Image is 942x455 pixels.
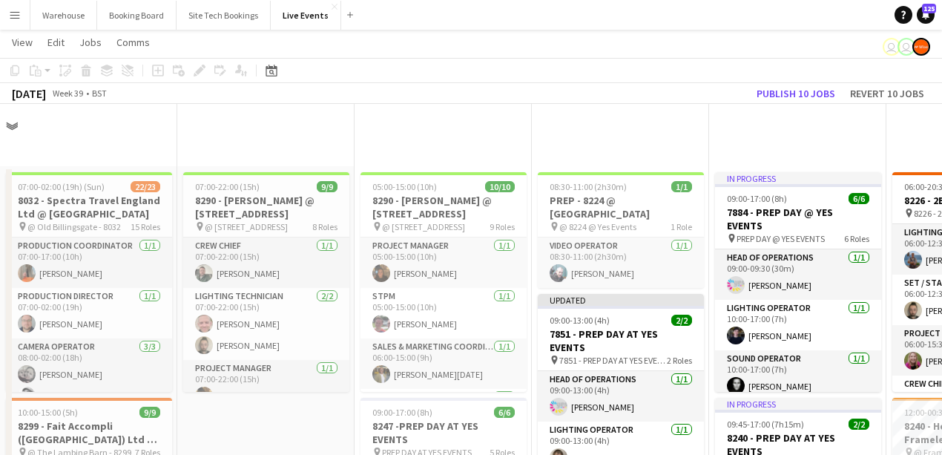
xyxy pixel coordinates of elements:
[30,1,97,30] button: Warehouse
[715,172,881,392] app-job-card: In progress09:00-17:00 (8h)6/67884 - PREP DAY @ YES EVENTS PREP DAY @ YES EVENTS6 RolesHead of Op...
[195,181,260,192] span: 07:00-22:00 (15h)
[844,84,930,103] button: Revert 10 jobs
[538,371,704,422] app-card-role: Head of Operations1/109:00-13:00 (4h)[PERSON_NAME]
[559,221,636,232] span: @ 8224 @ Yes Events
[715,206,881,232] h3: 7884 - PREP DAY @ YES EVENTS
[727,193,787,204] span: 09:00-17:00 (8h)
[372,181,437,192] span: 05:00-15:00 (10h)
[6,194,172,220] h3: 8032 - Spectra Travel England Ltd @ [GEOGRAPHIC_DATA]
[205,221,288,232] span: @ [STREET_ADDRESS]
[897,38,915,56] app-user-avatar: Technical Department
[671,181,692,192] span: 1/1
[727,419,804,430] span: 09:45-17:00 (7h15m)
[360,338,527,389] app-card-role: Sales & Marketing Coordinator1/106:00-15:00 (9h)[PERSON_NAME][DATE]
[538,172,704,288] app-job-card: 08:30-11:00 (2h30m)1/1PREP - 8224 @ [GEOGRAPHIC_DATA] @ 8224 @ Yes Events1 RoleVideo Operator1/10...
[6,33,39,52] a: View
[183,238,349,288] app-card-role: Crew Chief1/107:00-22:00 (15h)[PERSON_NAME]
[47,36,65,49] span: Edit
[12,86,46,101] div: [DATE]
[18,407,78,418] span: 10:00-15:00 (5h)
[18,181,105,192] span: 07:00-02:00 (19h) (Sun)
[177,1,271,30] button: Site Tech Bookings
[559,355,667,366] span: 7851 - PREP DAY AT YES EVENTS
[6,238,172,288] app-card-role: Production Coordinator1/107:00-17:00 (10h)[PERSON_NAME]
[912,38,930,56] app-user-avatar: Alex Gill
[27,221,121,232] span: @ Old Billingsgate - 8032
[6,419,172,446] h3: 8299 - Fait Accompli ([GEOGRAPHIC_DATA]) Ltd @ [GEOGRAPHIC_DATA]
[360,172,527,392] app-job-card: 05:00-15:00 (10h)10/108290 - [PERSON_NAME] @ [STREET_ADDRESS] @ [STREET_ADDRESS]9 RolesProject Ma...
[737,233,825,244] span: PREP DAY @ YES EVENTS
[360,194,527,220] h3: 8290 - [PERSON_NAME] @ [STREET_ADDRESS]
[671,315,692,326] span: 2/2
[538,194,704,220] h3: PREP - 8224 @ [GEOGRAPHIC_DATA]
[183,172,349,392] app-job-card: 07:00-22:00 (15h)9/98290 - [PERSON_NAME] @ [STREET_ADDRESS] @ [STREET_ADDRESS]8 RolesCrew Chief1/...
[49,88,86,99] span: Week 39
[73,33,108,52] a: Jobs
[360,389,527,439] app-card-role: Crew Chief1/1
[667,355,692,366] span: 2 Roles
[550,315,610,326] span: 09:00-13:00 (4h)
[550,181,627,192] span: 08:30-11:00 (2h30m)
[538,294,704,306] div: Updated
[917,6,935,24] a: 125
[131,181,160,192] span: 22/23
[849,419,869,430] span: 2/2
[494,407,515,418] span: 6/6
[360,419,527,446] h3: 8247 -PREP DAY AT YES EVENTS
[139,407,160,418] span: 9/9
[271,1,341,30] button: Live Events
[844,233,869,244] span: 6 Roles
[111,33,156,52] a: Comms
[79,36,102,49] span: Jobs
[715,398,881,410] div: In progress
[382,221,465,232] span: @ [STREET_ADDRESS]
[183,288,349,360] app-card-role: Lighting Technician2/207:00-22:00 (15h)[PERSON_NAME][PERSON_NAME]
[97,1,177,30] button: Booking Board
[538,327,704,354] h3: 7851 - PREP DAY AT YES EVENTS
[715,300,881,350] app-card-role: Lighting Operator1/110:00-17:00 (7h)[PERSON_NAME]
[116,36,150,49] span: Comms
[715,172,881,184] div: In progress
[360,238,527,288] app-card-role: Project Manager1/105:00-15:00 (10h)[PERSON_NAME]
[183,360,349,410] app-card-role: Project Manager1/107:00-22:00 (15h)[PERSON_NAME]
[131,221,160,232] span: 15 Roles
[317,181,337,192] span: 9/9
[671,221,692,232] span: 1 Role
[12,36,33,49] span: View
[490,221,515,232] span: 9 Roles
[6,172,172,392] app-job-card: 07:00-02:00 (19h) (Sun)22/238032 - Spectra Travel England Ltd @ [GEOGRAPHIC_DATA] @ Old Billingsg...
[92,88,107,99] div: BST
[883,38,900,56] app-user-avatar: Nadia Addada
[6,338,172,432] app-card-role: Camera Operator3/308:00-02:00 (18h)[PERSON_NAME][PERSON_NAME]
[372,407,432,418] span: 09:00-17:00 (8h)
[751,84,841,103] button: Publish 10 jobs
[485,181,515,192] span: 10/10
[922,4,936,13] span: 125
[6,288,172,338] app-card-role: Production Director1/107:00-02:00 (19h)[PERSON_NAME]
[849,193,869,204] span: 6/6
[715,350,881,401] app-card-role: Sound Operator1/110:00-17:00 (7h)[PERSON_NAME]
[715,249,881,300] app-card-role: Head of Operations1/109:00-09:30 (30m)[PERSON_NAME]
[360,288,527,338] app-card-role: STPM1/105:00-15:00 (10h)[PERSON_NAME]
[312,221,337,232] span: 8 Roles
[183,194,349,220] h3: 8290 - [PERSON_NAME] @ [STREET_ADDRESS]
[538,238,704,288] app-card-role: Video Operator1/108:30-11:00 (2h30m)[PERSON_NAME]
[42,33,70,52] a: Edit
